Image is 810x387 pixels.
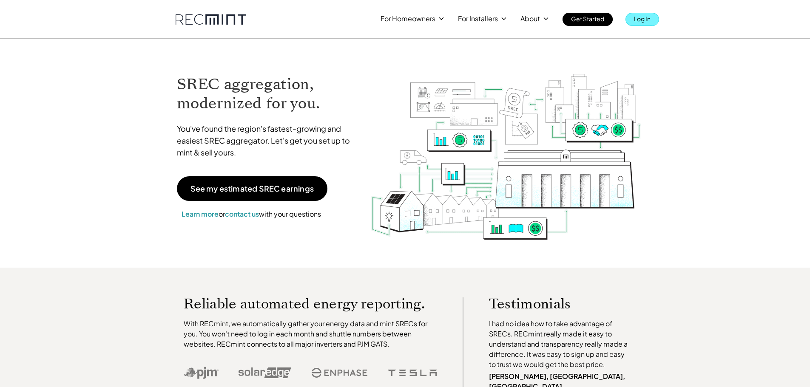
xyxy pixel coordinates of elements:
a: Log In [625,13,659,26]
p: Testimonials [489,297,616,310]
p: Log In [634,13,651,25]
p: For Homeowners [381,13,435,25]
img: RECmint value cycle [370,51,642,242]
p: I had no idea how to take advantage of SRECs. RECmint really made it easy to understand and trans... [489,319,632,370]
h1: SREC aggregation, modernized for you. [177,75,358,113]
p: With RECmint, we automatically gather your energy data and mint SRECs for you. You won't need to ... [184,319,437,349]
p: Get Started [571,13,604,25]
a: contact us [225,209,259,218]
a: Learn more [182,209,219,218]
p: or with your questions [177,209,326,220]
p: You've found the region's fastest-growing and easiest SREC aggregator. Let's get you set up to mi... [177,123,358,158]
p: About [520,13,540,25]
a: See my estimated SREC earnings [177,176,327,201]
p: See my estimated SREC earnings [190,185,314,192]
p: Reliable automated energy reporting. [184,297,437,310]
a: Get Started [563,13,613,26]
p: For Installers [458,13,498,25]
